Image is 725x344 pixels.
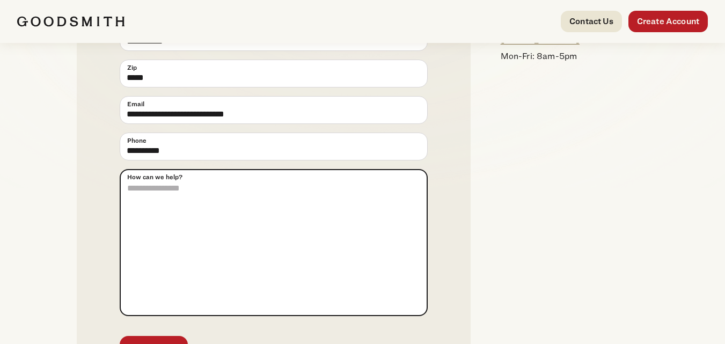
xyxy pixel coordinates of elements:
[127,172,182,182] span: How can we help?
[127,136,147,145] span: Phone
[127,99,144,109] span: Email
[127,63,137,72] span: Zip
[501,50,640,63] p: Mon-Fri: 8am-5pm
[17,16,125,27] img: Goodsmith
[561,11,622,32] a: Contact Us
[628,11,708,32] a: Create Account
